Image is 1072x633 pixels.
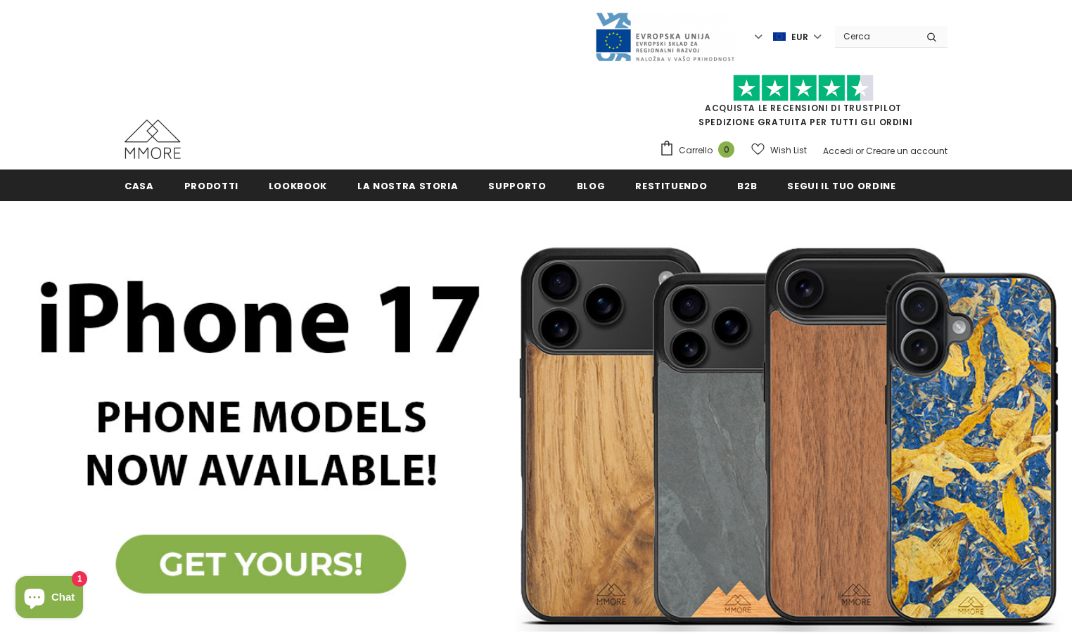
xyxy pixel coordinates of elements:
a: Accedi [823,145,853,157]
a: Creare un account [866,145,947,157]
a: Javni Razpis [594,30,735,42]
span: La nostra storia [357,179,458,193]
a: La nostra storia [357,170,458,201]
input: Search Site [835,26,916,46]
a: Carrello 0 [659,140,741,161]
a: Restituendo [635,170,707,201]
a: Casa [125,170,154,201]
span: B2B [737,179,757,193]
span: Lookbook [269,179,327,193]
a: Prodotti [184,170,238,201]
a: Blog [577,170,606,201]
a: Lookbook [269,170,327,201]
span: 0 [718,141,734,158]
span: EUR [791,30,808,44]
a: Acquista le recensioni di TrustPilot [705,102,902,114]
span: Casa [125,179,154,193]
img: Javni Razpis [594,11,735,63]
a: Segui il tuo ordine [787,170,895,201]
a: B2B [737,170,757,201]
a: supporto [488,170,546,201]
span: Restituendo [635,179,707,193]
a: Wish List [751,138,807,162]
span: Segui il tuo ordine [787,179,895,193]
inbox-online-store-chat: Shopify online store chat [11,576,87,622]
span: supporto [488,179,546,193]
span: Prodotti [184,179,238,193]
span: Carrello [679,143,713,158]
img: Fidati di Pilot Stars [733,75,874,102]
img: Casi MMORE [125,120,181,159]
span: Blog [577,179,606,193]
span: SPEDIZIONE GRATUITA PER TUTTI GLI ORDINI [659,81,947,128]
span: or [855,145,864,157]
span: Wish List [770,143,807,158]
